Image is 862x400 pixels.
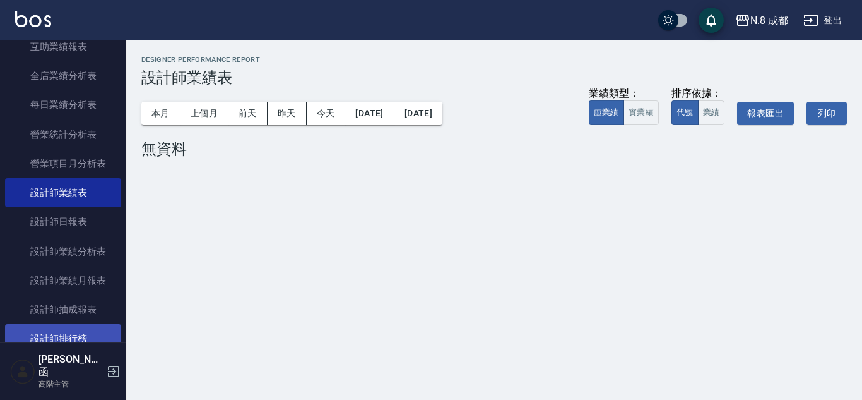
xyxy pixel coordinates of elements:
[5,266,121,295] a: 設計師業績月報表
[5,32,121,61] a: 互助業績報表
[228,102,268,125] button: 前天
[5,149,121,178] a: 營業項目月分析表
[671,100,699,125] button: 代號
[699,8,724,33] button: save
[180,102,228,125] button: 上個月
[730,8,793,33] button: N.8 成都
[141,140,847,158] div: 無資料
[268,102,307,125] button: 昨天
[623,100,659,125] button: 實業績
[141,102,180,125] button: 本月
[750,13,788,28] div: N.8 成都
[5,295,121,324] a: 設計師抽成報表
[698,100,725,125] button: 業績
[806,102,847,125] button: 列印
[5,61,121,90] a: 全店業績分析表
[5,324,121,353] a: 設計師排行榜
[345,102,394,125] button: [DATE]
[737,102,794,125] button: 報表匯出
[141,56,847,64] h2: Designer Performance Report
[307,102,346,125] button: 今天
[5,178,121,207] a: 設計師業績表
[589,100,624,125] button: 虛業績
[38,353,103,379] h5: [PERSON_NAME]函
[798,9,847,32] button: 登出
[5,120,121,149] a: 營業統計分析表
[394,102,442,125] button: [DATE]
[5,207,121,236] a: 設計師日報表
[5,237,121,266] a: 設計師業績分析表
[589,87,659,100] div: 業績類型：
[15,11,51,27] img: Logo
[141,69,847,87] h3: 設計師業績表
[5,90,121,119] a: 每日業績分析表
[671,87,725,100] div: 排序依據：
[38,379,103,390] p: 高階主管
[10,359,35,384] img: Person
